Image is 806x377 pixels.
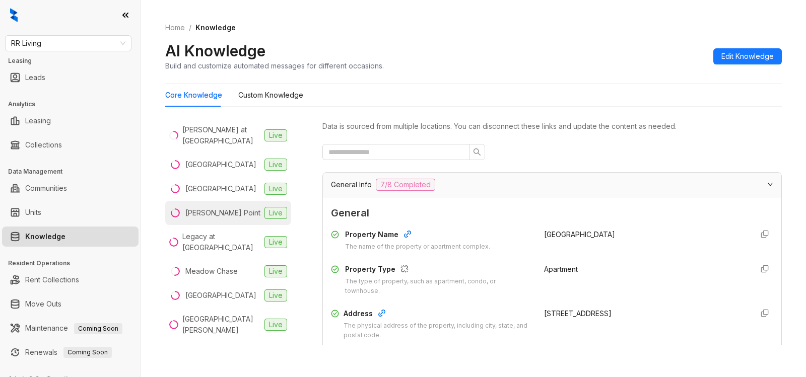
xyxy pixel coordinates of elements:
[473,148,481,156] span: search
[185,183,256,194] div: [GEOGRAPHIC_DATA]
[25,294,61,314] a: Move Outs
[25,135,62,155] a: Collections
[8,259,141,268] h3: Resident Operations
[25,227,65,247] a: Knowledge
[25,202,41,222] a: Units
[2,135,139,155] li: Collections
[163,22,187,33] a: Home
[345,242,490,252] div: The name of the property or apartment complex.
[544,265,578,273] span: Apartment
[2,67,139,88] li: Leads
[2,178,139,198] li: Communities
[165,60,384,71] div: Build and customize automated messages for different occasions.
[544,308,745,319] div: [STREET_ADDRESS]
[10,8,18,22] img: logo
[2,202,139,222] li: Units
[264,159,287,171] span: Live
[2,318,139,338] li: Maintenance
[345,264,532,277] div: Property Type
[345,277,532,296] div: The type of property, such as apartment, condo, or townhouse.
[264,207,287,219] span: Live
[11,36,125,51] span: RR Living
[74,323,122,334] span: Coming Soon
[376,179,435,191] span: 7/8 Completed
[721,51,774,62] span: Edit Knowledge
[185,159,256,170] div: [GEOGRAPHIC_DATA]
[264,129,287,141] span: Live
[544,230,615,239] span: [GEOGRAPHIC_DATA]
[25,270,79,290] a: Rent Collections
[8,100,141,109] h3: Analytics
[264,265,287,277] span: Live
[323,173,781,197] div: General Info7/8 Completed
[25,111,51,131] a: Leasing
[344,308,532,321] div: Address
[25,67,45,88] a: Leads
[189,22,191,33] li: /
[264,183,287,195] span: Live
[344,321,532,340] div: The physical address of the property, including city, state, and postal code.
[165,41,265,60] h2: AI Knowledge
[264,236,287,248] span: Live
[264,319,287,331] span: Live
[185,266,238,277] div: Meadow Chase
[182,231,260,253] div: Legacy at [GEOGRAPHIC_DATA]
[8,56,141,65] h3: Leasing
[182,314,260,336] div: [GEOGRAPHIC_DATA][PERSON_NAME]
[2,294,139,314] li: Move Outs
[2,270,139,290] li: Rent Collections
[713,48,782,64] button: Edit Knowledge
[2,227,139,247] li: Knowledge
[2,111,139,131] li: Leasing
[767,181,773,187] span: expanded
[25,342,112,362] a: RenewalsComing Soon
[238,90,303,101] div: Custom Knowledge
[331,205,773,221] span: General
[331,179,372,190] span: General Info
[63,347,112,358] span: Coming Soon
[195,23,236,32] span: Knowledge
[345,229,490,242] div: Property Name
[25,178,67,198] a: Communities
[182,124,260,146] div: [PERSON_NAME] at [GEOGRAPHIC_DATA]
[322,121,782,132] div: Data is sourced from multiple locations. You can disconnect these links and update the content as...
[185,207,260,218] div: [PERSON_NAME] Point
[2,342,139,362] li: Renewals
[165,90,222,101] div: Core Knowledge
[264,289,287,301] span: Live
[8,167,141,176] h3: Data Management
[185,290,256,301] div: [GEOGRAPHIC_DATA]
